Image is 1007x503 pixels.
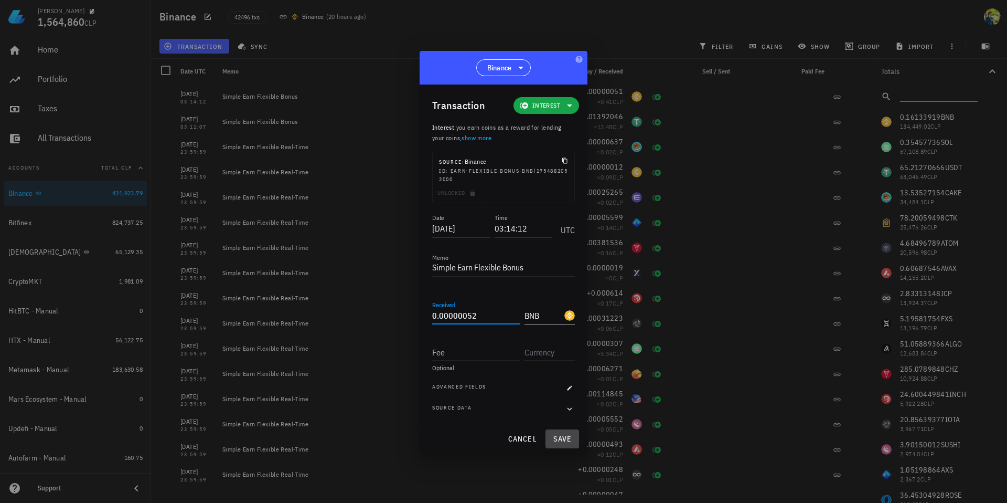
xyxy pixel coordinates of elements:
[439,156,486,167] div: Binance
[432,123,454,131] span: Interest
[495,214,508,222] label: Time
[503,429,541,448] button: cancel
[432,97,485,114] div: Transaction
[432,122,575,143] p: :
[524,344,573,361] input: Currency
[556,214,575,240] div: UTC
[439,159,465,165] span: Source:
[550,434,575,444] span: save
[532,100,560,111] span: Interest
[564,310,575,321] div: BNB-icon
[507,434,537,444] span: cancel
[432,301,456,309] label: Received
[439,167,568,184] div: ID: earn-flexible|bonus|bnb|1754882052000
[432,123,562,142] span: you earn coins as a reward for lending your coins, .
[432,254,448,261] label: Memo
[524,307,562,324] input: Currency
[432,383,486,393] span: Advanced fields
[545,429,579,448] button: save
[432,365,575,371] div: Optional
[462,134,491,142] a: show more
[487,62,512,73] span: Binance
[432,214,444,222] label: Date
[432,404,472,414] span: Source data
